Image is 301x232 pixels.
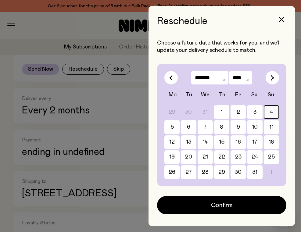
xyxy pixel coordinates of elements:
[164,165,180,179] button: 26
[246,91,263,98] div: Sa
[164,135,180,149] button: 12
[157,196,286,214] button: Confirm
[231,135,246,149] button: 16
[157,39,286,54] p: Choose a future date that works for you, and we’ll update your delivery schedule to match.
[214,135,229,149] button: 15
[214,165,229,179] button: 29
[231,120,246,134] button: 9
[263,91,279,98] div: Su
[231,105,246,119] button: 2
[231,165,246,179] button: 30
[214,120,229,134] button: 8
[164,91,181,98] div: Mo
[181,91,197,98] div: Tu
[214,150,229,164] button: 22
[164,120,180,134] button: 5
[231,150,246,164] button: 23
[198,135,213,149] button: 14
[264,135,279,149] button: 18
[164,150,180,164] button: 19
[213,91,230,98] div: Th
[181,120,196,134] button: 6
[181,165,196,179] button: 27
[264,105,279,119] button: 4
[247,135,262,149] button: 17
[264,120,279,134] button: 11
[247,105,262,119] button: 3
[247,150,262,164] button: 24
[247,120,262,134] button: 10
[198,150,213,164] button: 21
[181,150,196,164] button: 20
[214,105,229,119] button: 1
[264,150,279,164] button: 25
[230,91,246,98] div: Fr
[157,16,286,33] h3: Reschedule
[197,91,213,98] div: We
[198,165,213,179] button: 28
[211,201,233,209] span: Confirm
[198,120,213,134] button: 7
[247,165,262,179] button: 31
[181,135,196,149] button: 13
